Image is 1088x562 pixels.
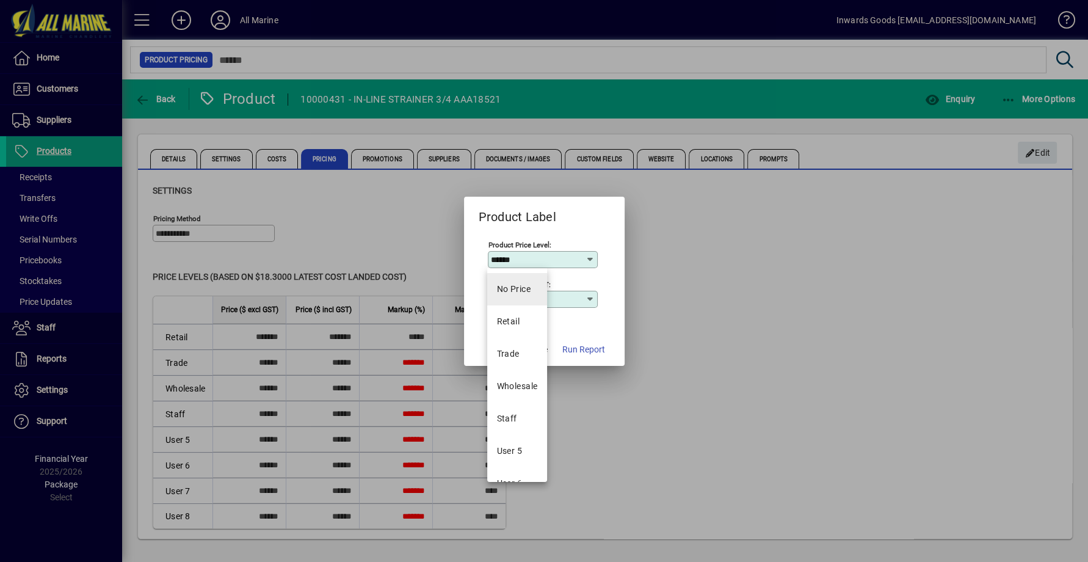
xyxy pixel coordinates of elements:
mat-option: Trade [487,338,548,370]
div: User 5 [497,445,523,458]
span: Run Report [562,343,605,356]
div: User 6 [497,477,523,490]
div: Retail [497,315,520,328]
mat-option: Wholesale [487,370,548,403]
button: Run Report [557,339,610,361]
mat-option: User 6 [487,467,548,500]
div: Staff [497,412,517,425]
mat-option: Staff [487,403,548,435]
h2: Product Label [464,197,571,227]
div: Wholesale [497,380,538,393]
mat-option: Retail [487,305,548,338]
mat-option: User 5 [487,435,548,467]
mat-label: Product Price Level: [488,240,551,249]
span: No Price [497,283,531,296]
div: Trade [497,348,520,360]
